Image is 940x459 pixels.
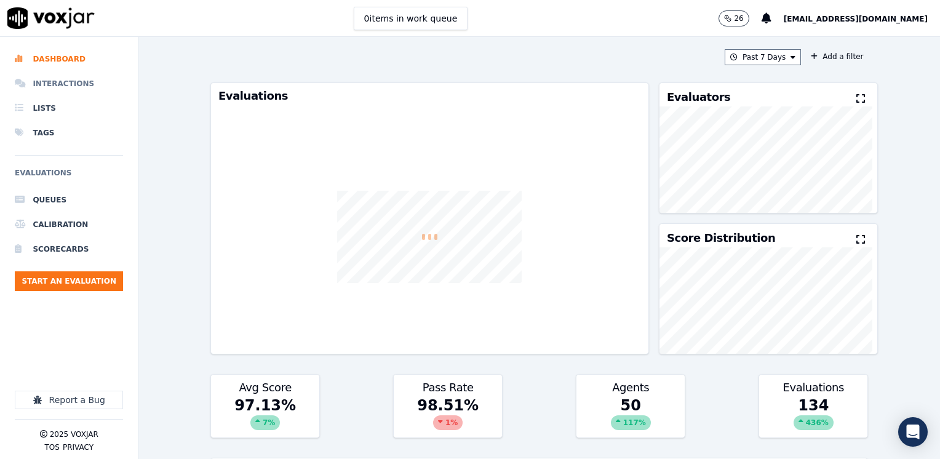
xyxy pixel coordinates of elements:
button: Start an Evaluation [15,271,123,291]
button: 26 [719,10,761,26]
a: Dashboard [15,47,123,71]
div: 1 % [433,415,463,430]
a: Tags [15,121,123,145]
a: Interactions [15,71,123,96]
button: Report a Bug [15,391,123,409]
div: Open Intercom Messenger [898,417,928,447]
div: 436 % [794,415,834,430]
h3: Pass Rate [401,382,495,393]
img: voxjar logo [7,7,95,29]
button: Privacy [63,442,94,452]
p: 2025 Voxjar [50,429,98,439]
a: Queues [15,188,123,212]
div: 50 [576,396,685,437]
div: 134 [759,396,867,437]
h3: Agents [584,382,677,393]
a: Scorecards [15,237,123,261]
button: 26 [719,10,749,26]
h3: Evaluators [667,92,730,103]
div: 98.51 % [394,396,502,437]
div: 7 % [250,415,280,430]
button: Past 7 Days [725,49,801,65]
div: 117 % [611,415,651,430]
button: 0items in work queue [354,7,468,30]
div: 97.13 % [211,396,319,437]
a: Calibration [15,212,123,237]
button: TOS [44,442,59,452]
h3: Avg Score [218,382,312,393]
h6: Evaluations [15,166,123,188]
h3: Score Distribution [667,233,775,244]
p: 26 [734,14,743,23]
h3: Evaluations [218,90,641,102]
span: [EMAIL_ADDRESS][DOMAIN_NAME] [784,15,928,23]
button: [EMAIL_ADDRESS][DOMAIN_NAME] [784,11,940,26]
button: Add a filter [806,49,868,64]
h3: Evaluations [767,382,860,393]
a: Lists [15,96,123,121]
